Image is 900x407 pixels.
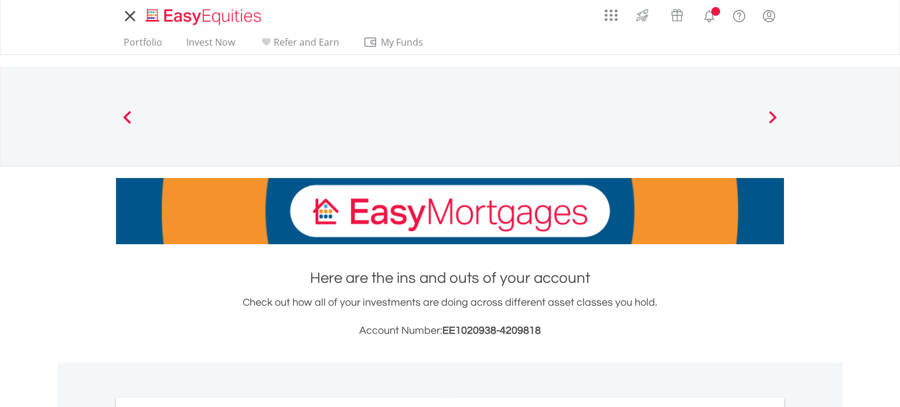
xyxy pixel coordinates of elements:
[597,3,625,22] a: AppsGrid
[116,268,784,289] h1: Here are the ins and outs of your account
[633,6,652,25] img: thrive-v2.svg
[274,36,339,49] span: Refer and Earn
[144,7,266,26] img: EasyEquities_Logo.png
[667,6,687,25] img: vouchers-v2.svg
[141,3,266,26] a: Home page
[694,3,724,26] a: Notifications
[116,323,784,339] h3: Account Number:
[724,3,754,26] a: FAQ's and Support
[119,36,167,54] a: Portfolio
[363,35,440,50] span: My Funds
[116,178,784,244] img: EasyMortage Promotion Banner
[116,295,784,339] div: Check out how all of your investments are doing across different asset classes you hold.
[254,36,344,54] a: Refer and Earn
[605,9,618,22] img: grid-menu-icon.svg
[754,3,784,29] a: My Profile
[182,36,240,54] a: Invest Now
[442,325,541,336] span: EE1020938-4209818
[660,3,694,25] a: Vouchers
